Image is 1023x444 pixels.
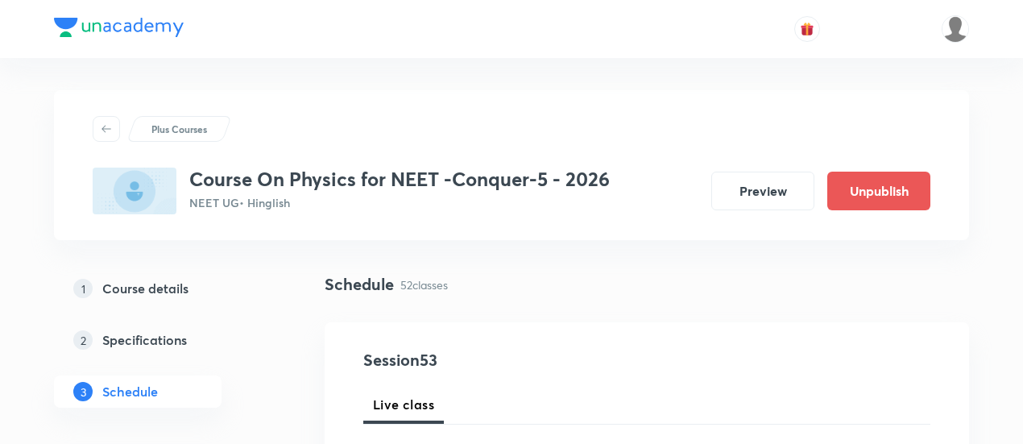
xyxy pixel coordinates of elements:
img: Company Logo [54,18,184,37]
a: 2Specifications [54,324,273,356]
h3: Course On Physics for NEET -Conquer-5 - 2026 [189,168,610,191]
button: Unpublish [827,172,930,210]
h5: Course details [102,279,188,298]
h5: Specifications [102,330,187,350]
img: Mustafa kamal [942,15,969,43]
p: NEET UG • Hinglish [189,194,610,211]
p: 2 [73,330,93,350]
a: Company Logo [54,18,184,41]
img: 0ABE3ED2-F2AF-4CF0-AD51-27D27133FE36_plus.png [93,168,176,214]
button: avatar [794,16,820,42]
p: 52 classes [400,276,448,293]
h4: Schedule [325,272,394,297]
span: Live class [373,395,434,414]
button: Preview [711,172,814,210]
p: Plus Courses [151,122,207,136]
p: 3 [73,382,93,401]
p: 1 [73,279,93,298]
h5: Schedule [102,382,158,401]
h4: Session 53 [363,348,657,372]
a: 1Course details [54,272,273,305]
img: avatar [800,22,814,36]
